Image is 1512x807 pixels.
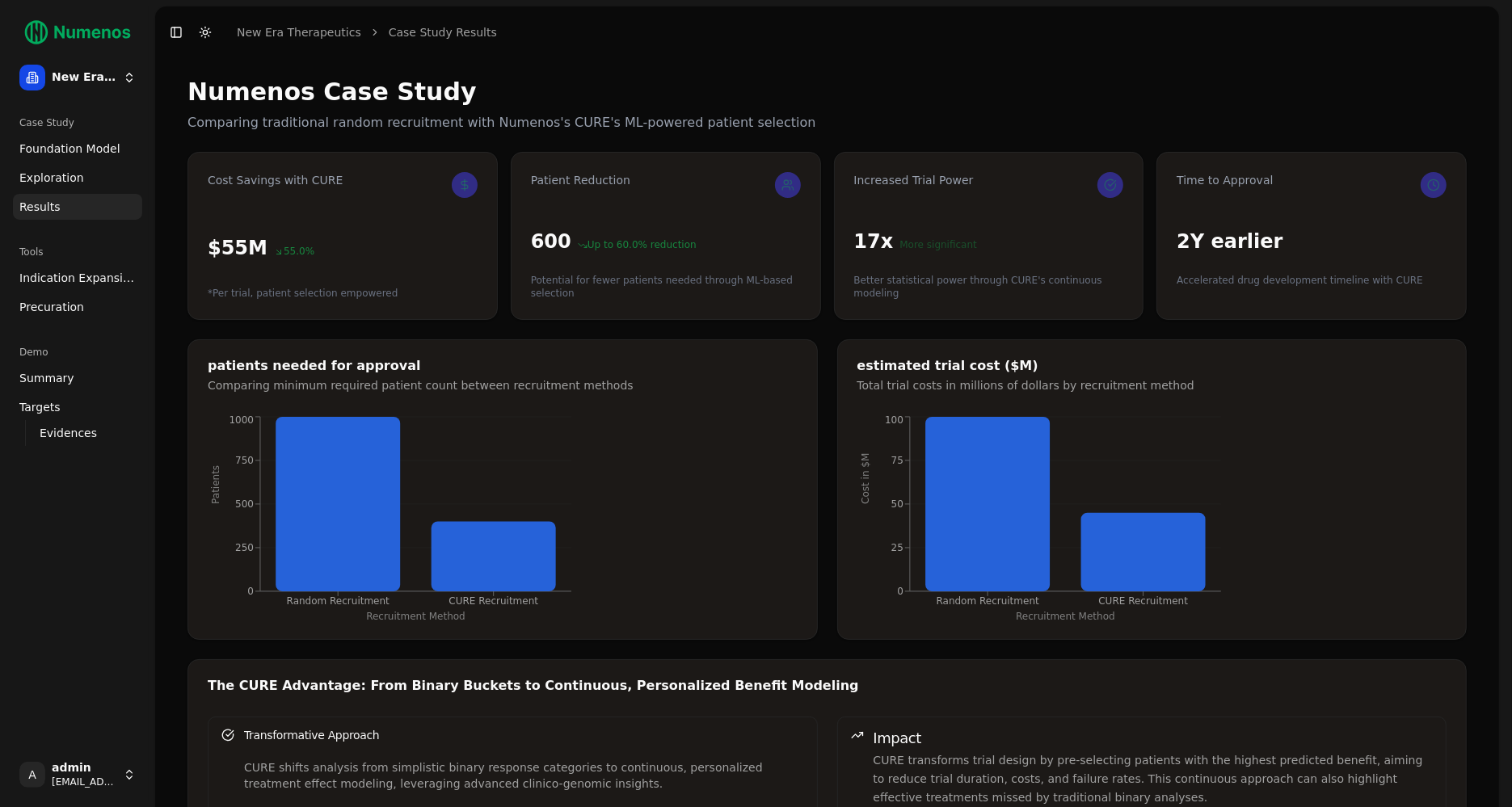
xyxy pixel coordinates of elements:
[52,761,116,775] span: admin
[1016,611,1115,622] tspan: Recruitment Method
[274,245,314,258] p: 55.0 %
[936,596,1039,607] tspan: Random Recruitment
[237,24,497,40] nav: breadcrumb
[366,611,465,622] tspan: Recruitment Method
[244,759,804,792] div: CURE shifts analysis from simplistic binary response categories to continuous, personalized treat...
[897,586,903,597] tspan: 0
[13,58,142,97] button: New Era Therapeutics
[52,70,116,85] span: New Era Therapeutics
[210,465,221,504] tspan: Patients
[13,265,142,291] a: Indication Expansion
[857,377,1447,393] div: Total trial costs in millions of dollars by recruitment method
[19,141,120,157] span: Foundation Model
[19,370,74,386] span: Summary
[208,359,798,372] div: patients needed for approval
[1177,229,1282,254] p: 2Y earlier
[187,78,1467,107] h1: Numenos Case Study
[19,170,84,186] span: Exploration
[854,274,1124,300] p: Better statistical power through CURE's continuous modeling
[235,542,254,553] tspan: 250
[899,238,977,251] p: More significant
[854,172,1124,198] div: Increased Trial Power
[389,24,497,40] a: Case Study Results
[531,274,801,300] p: Potential for fewer patients needed through ML-based selection
[13,13,142,52] img: Numenos
[52,775,116,788] span: [EMAIL_ADDRESS]
[287,596,390,607] tspan: Random Recruitment
[237,24,361,40] a: New Era Therapeutics
[13,394,142,420] a: Targets
[1177,274,1423,287] p: Accelerated drug development timeline with CURE
[208,287,398,300] p: *Per trial, patient selection empowered
[13,136,142,162] a: Foundation Model
[449,596,538,607] tspan: CURE Recruitment
[13,239,142,265] div: Tools
[19,199,61,215] span: Results
[891,455,903,466] tspan: 75
[13,165,142,191] a: Exploration
[235,455,254,466] tspan: 750
[229,414,254,426] tspan: 1000
[19,399,61,415] span: Targets
[244,727,804,743] div: Transformative Approach
[13,194,142,220] a: Results
[578,238,697,251] p: Up to 60.0 % reduction
[13,110,142,136] div: Case Study
[1098,596,1188,607] tspan: CURE Recruitment
[891,542,903,553] tspan: 25
[854,229,894,254] p: 17 x
[13,294,142,320] a: Precuration
[19,270,136,286] span: Indication Expansion
[208,235,267,261] p: $ 55 M
[208,679,1447,692] div: The CURE Advantage: From Binary Buckets to Continuous, Personalized Benefit Modeling
[187,113,1467,132] p: Comparing traditional random recruitment with Numenos's CURE's ML-powered patient selection
[208,377,798,393] div: Comparing minimum required patient count between recruitment methods
[531,229,571,254] p: 600
[860,453,871,504] tspan: Cost in $M
[247,586,254,597] tspan: 0
[235,498,254,510] tspan: 500
[874,751,1434,806] p: CURE transforms trial design by pre-selecting patients with the highest predicted benefit, aiming...
[874,727,1434,750] div: Impact
[13,365,142,391] a: Summary
[891,498,903,510] tspan: 50
[208,172,478,198] div: Cost Savings with CURE
[40,425,97,441] span: Evidences
[885,414,903,426] tspan: 100
[19,762,45,788] span: A
[857,359,1447,372] div: estimated trial cost ($M)
[531,172,801,198] div: Patient Reduction
[19,299,84,315] span: Precuration
[33,422,123,444] a: Evidences
[13,755,142,794] button: Aadmin[EMAIL_ADDRESS]
[1177,172,1447,198] div: Time to Approval
[13,339,142,365] div: Demo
